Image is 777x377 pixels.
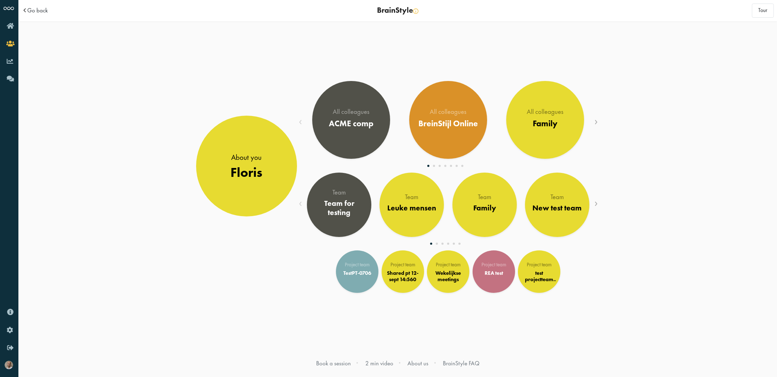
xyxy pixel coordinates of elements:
div: Floris [230,164,262,180]
a: Team New test team [525,173,589,237]
div: Project team [522,262,556,267]
a: 2 min video [365,359,393,367]
div: New test team [532,203,582,213]
a: Go back [27,7,48,13]
div: About you [230,152,262,163]
span: Next [594,195,598,210]
a: BrainStyle FAQ [443,359,479,367]
div: ACME comp [329,118,373,128]
a: Team Family [452,173,517,237]
a: About you Floris [196,116,297,216]
div: Team [313,189,365,196]
button: Tour [752,4,774,18]
a: About us [407,359,428,367]
div: Project team [341,262,374,267]
div: Family [473,203,496,213]
div: BreinStijl Online [418,118,478,128]
div: Team [532,194,582,201]
div: All colleagues [418,109,478,115]
span: Next [594,113,598,128]
img: info-yellow.svg [413,8,418,14]
div: Project team [477,262,510,267]
div: Shared pt 12-sept 14:560 [386,270,419,283]
div: Team [387,194,436,201]
div: All colleagues [329,109,373,115]
div: TestPT-0706 [341,270,374,276]
a: Team Team for testing [307,173,371,237]
a: Book a session [316,359,351,367]
a: All colleagues ACME comp [312,81,390,159]
div: Project team [386,262,419,267]
a: All colleagues BreinStijl Online [409,81,487,159]
div: Team for testing [313,199,365,217]
div: Family [527,118,564,128]
span: Previous [299,195,302,210]
span: Tour [758,7,767,14]
div: Wekelijkse meetings [432,270,465,283]
a: All colleagues Family [506,81,584,159]
div: Team [473,194,496,201]
div: BrainStyle [210,7,585,14]
div: Leuke mensen [387,203,436,213]
div: test projectteam klantreis [522,270,556,283]
div: REA test [477,270,510,276]
div: All colleagues [527,109,564,115]
span: Previous [299,113,302,128]
div: Project team [432,262,465,267]
a: Team Leuke mensen [379,173,444,237]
